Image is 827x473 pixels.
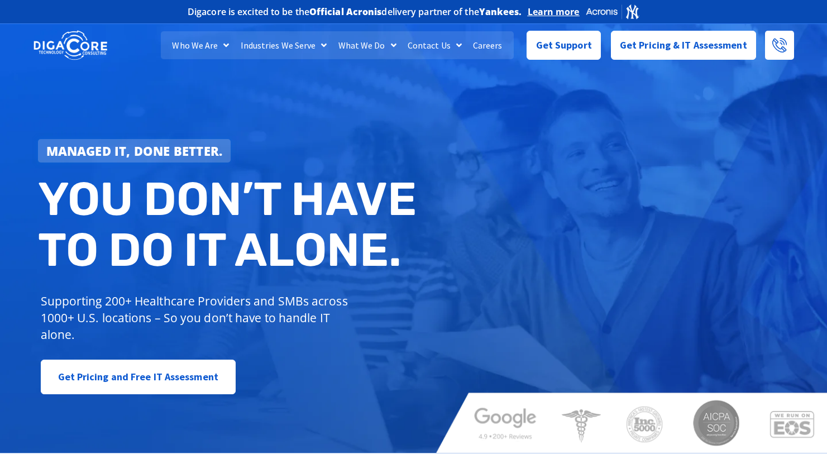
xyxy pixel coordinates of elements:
span: Get Pricing and Free IT Assessment [58,366,218,388]
b: Yankees. [479,6,522,18]
a: Who We Are [166,31,235,59]
a: Industries We Serve [235,31,333,59]
p: Supporting 200+ Healthcare Providers and SMBs across 1000+ U.S. locations – So you don’t have to ... [41,293,353,343]
a: Get Support [527,31,601,60]
a: Get Pricing & IT Assessment [611,31,756,60]
span: Get Support [536,34,592,56]
a: Learn more [528,6,580,17]
strong: Managed IT, done better. [46,142,223,159]
img: DigaCore Technology Consulting [34,30,107,61]
a: Careers [467,31,508,59]
a: Contact Us [402,31,467,59]
img: Acronis [585,3,640,20]
a: Managed IT, done better. [38,139,231,163]
a: What We Do [333,31,402,59]
h2: Digacore is excited to be the delivery partner of the [188,7,522,16]
b: Official Acronis [309,6,382,18]
span: Get Pricing & IT Assessment [620,34,747,56]
h2: You don’t have to do IT alone. [38,174,422,276]
nav: Menu [161,31,514,59]
a: Get Pricing and Free IT Assessment [41,360,236,394]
